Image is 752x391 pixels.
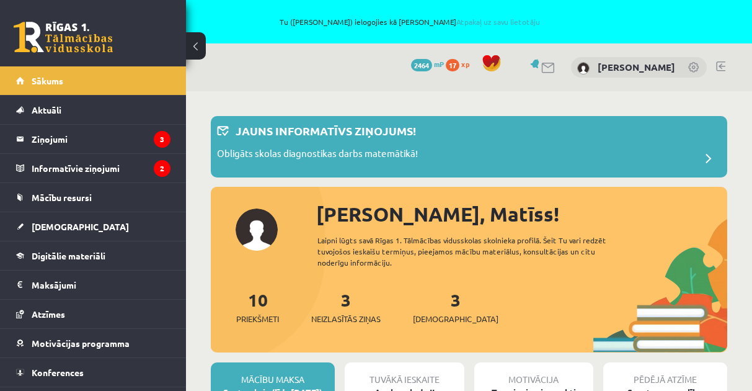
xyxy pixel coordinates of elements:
a: [DEMOGRAPHIC_DATA] [16,212,170,241]
a: Informatīvie ziņojumi2 [16,154,170,182]
div: Motivācija [474,362,593,386]
a: 3Neizlasītās ziņas [311,289,381,325]
a: [PERSON_NAME] [598,61,675,73]
span: Tu ([PERSON_NAME]) ielogojies kā [PERSON_NAME] [143,18,677,25]
a: Mācību resursi [16,183,170,212]
legend: Maksājumi [32,271,170,299]
span: 17 [446,59,459,71]
span: mP [434,59,444,69]
span: 2464 [411,59,432,71]
a: Digitālie materiāli [16,241,170,270]
a: Konferences [16,358,170,387]
i: 3 [154,131,170,148]
legend: Informatīvie ziņojumi [32,154,170,182]
span: Priekšmeti [236,313,279,325]
i: 2 [154,160,170,177]
div: Tuvākā ieskaite [345,362,464,386]
a: Sākums [16,66,170,95]
a: Motivācijas programma [16,329,170,357]
span: [DEMOGRAPHIC_DATA] [32,221,129,232]
span: Digitālie materiāli [32,250,105,261]
div: Pēdējā atzīme [603,362,727,386]
span: Atzīmes [32,308,65,320]
a: 3[DEMOGRAPHIC_DATA] [413,289,498,325]
p: Jauns informatīvs ziņojums! [236,122,416,139]
a: 10Priekšmeti [236,289,279,325]
span: xp [461,59,469,69]
span: Konferences [32,367,84,378]
p: Obligāts skolas diagnostikas darbs matemātikā! [217,146,418,164]
img: Matīss Liepiņš [577,62,590,74]
a: Rīgas 1. Tālmācības vidusskola [14,22,113,53]
a: Jauns informatīvs ziņojums! Obligāts skolas diagnostikas darbs matemātikā! [217,122,721,171]
span: Aktuāli [32,104,61,115]
div: Laipni lūgts savā Rīgas 1. Tālmācības vidusskolas skolnieka profilā. Šeit Tu vari redzēt tuvojošo... [317,235,627,268]
span: Sākums [32,75,63,86]
a: 17 xp [446,59,476,69]
div: Mācību maksa [211,362,335,386]
a: 2464 mP [411,59,444,69]
legend: Ziņojumi [32,125,170,153]
a: Aktuāli [16,96,170,124]
div: [PERSON_NAME], Matīss! [316,199,727,229]
a: Maksājumi [16,271,170,299]
span: Mācību resursi [32,192,92,203]
a: Ziņojumi3 [16,125,170,153]
span: Motivācijas programma [32,338,130,349]
span: Neizlasītās ziņas [311,313,381,325]
span: [DEMOGRAPHIC_DATA] [413,313,498,325]
a: Atpakaļ uz savu lietotāju [456,17,540,27]
a: Atzīmes [16,300,170,328]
